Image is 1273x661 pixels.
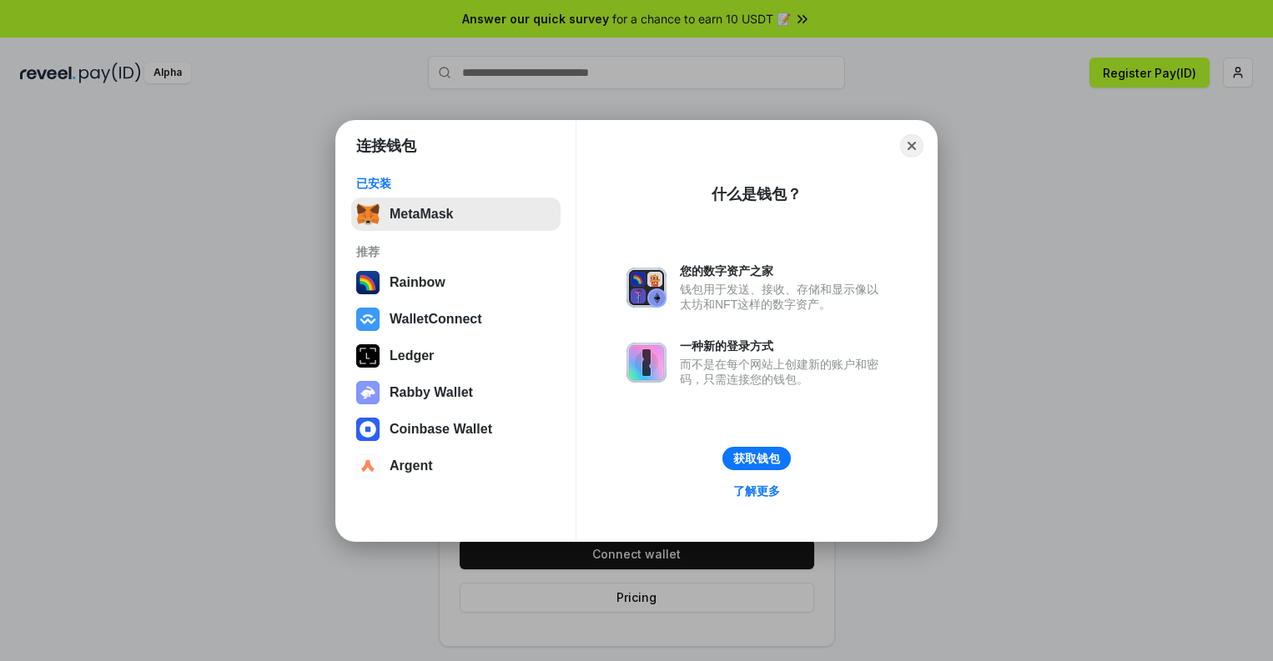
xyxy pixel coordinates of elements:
img: svg+xml,%3Csvg%20width%3D%22120%22%20height%3D%22120%22%20viewBox%3D%220%200%20120%20120%22%20fil... [356,271,380,294]
div: Argent [390,458,433,473]
div: 一种新的登录方式 [680,338,887,353]
div: 您的数字资产之家 [680,263,887,278]
button: Argent [351,449,561,483]
button: Coinbase Wallet [351,413,561,446]
div: 而不是在每个网站上创建新的账户和密码，只需连接您的钱包。 [680,357,887,387]
div: Rainbow [390,275,445,290]
div: 了解更多 [733,483,780,498]
h1: 连接钱包 [356,136,416,156]
img: svg+xml,%3Csvg%20xmlns%3D%22http%3A%2F%2Fwww.w3.org%2F2000%2Fsvg%22%20fill%3D%22none%22%20viewBox... [356,381,380,404]
div: 已安装 [356,176,556,191]
img: svg+xml,%3Csvg%20width%3D%2228%22%20height%3D%2228%22%20viewBox%3D%220%200%2028%2028%22%20fill%3D... [356,454,380,478]
button: Ledger [351,339,561,373]
button: WalletConnect [351,303,561,336]
img: svg+xml,%3Csvg%20fill%3D%22none%22%20height%3D%2233%22%20viewBox%3D%220%200%2035%2033%22%20width%... [356,203,380,226]
div: Rabby Wallet [390,385,473,400]
img: svg+xml,%3Csvg%20xmlns%3D%22http%3A%2F%2Fwww.w3.org%2F2000%2Fsvg%22%20fill%3D%22none%22%20viewBox... [626,268,667,308]
button: MetaMask [351,198,561,231]
img: svg+xml,%3Csvg%20xmlns%3D%22http%3A%2F%2Fwww.w3.org%2F2000%2Fsvg%22%20width%3D%2228%22%20height%3... [356,344,380,368]
div: MetaMask [390,207,453,222]
button: Rabby Wallet [351,376,561,409]
img: svg+xml,%3Csvg%20xmlns%3D%22http%3A%2F%2Fwww.w3.org%2F2000%2Fsvg%22%20fill%3D%22none%22%20viewBox... [626,343,667,383]
div: 推荐 [356,244,556,259]
div: WalletConnect [390,312,482,327]
img: svg+xml,%3Csvg%20width%3D%2228%22%20height%3D%2228%22%20viewBox%3D%220%200%2028%2028%22%20fill%3D... [356,418,380,441]
div: 钱包用于发送、接收、存储和显示像以太坊和NFT这样的数字资产。 [680,282,887,312]
a: 了解更多 [723,480,790,502]
button: Rainbow [351,266,561,299]
img: svg+xml,%3Csvg%20width%3D%2228%22%20height%3D%2228%22%20viewBox%3D%220%200%2028%2028%22%20fill%3D... [356,308,380,331]
button: Close [900,134,923,158]
div: Coinbase Wallet [390,422,492,437]
div: Ledger [390,348,434,363]
div: 获取钱包 [733,451,780,466]
button: 获取钱包 [722,447,791,470]
div: 什么是钱包？ [712,184,802,204]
